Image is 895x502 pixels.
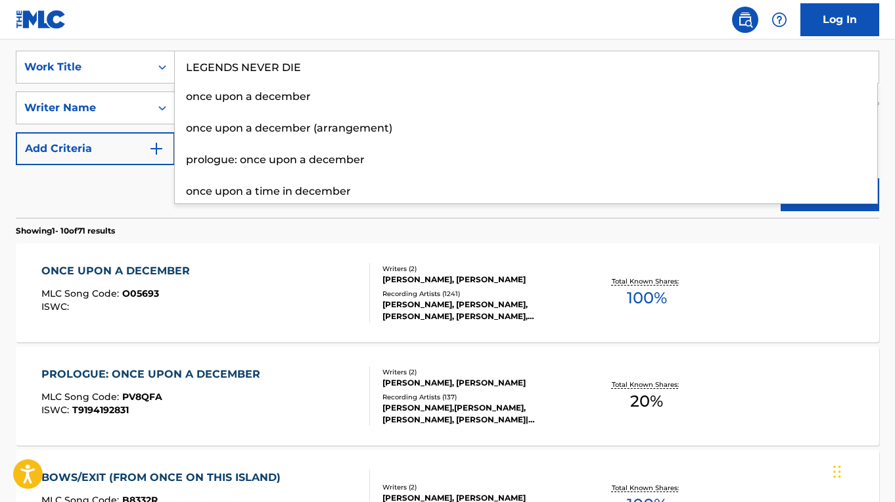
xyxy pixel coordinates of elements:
p: Total Known Shares: [612,276,682,286]
a: Log In [800,3,879,36]
div: [PERSON_NAME], [PERSON_NAME] [382,274,575,286]
div: Writers ( 2 ) [382,482,575,492]
span: prologue: once upon a december [186,153,365,166]
div: Recording Artists ( 137 ) [382,392,575,402]
span: T9194192831 [72,404,129,416]
img: 9d2ae6d4665cec9f34b9.svg [149,141,164,157]
div: Writers ( 2 ) [382,264,575,274]
div: PROLOGUE: ONCE UPON A DECEMBER [41,366,267,382]
div: BOWS/EXIT (FROM ONCE ON THIS ISLAND) [41,470,287,486]
span: once upon a december [186,90,311,103]
span: MLC Song Code : [41,288,122,299]
span: 100 % [627,286,667,310]
a: ONCE UPON A DECEMBERMLC Song Code:O05693ISWC:Writers (2)[PERSON_NAME], [PERSON_NAME]Recording Art... [16,243,879,342]
div: ONCE UPON A DECEMBER [41,263,196,279]
p: Total Known Shares: [612,483,682,493]
img: search [737,12,753,28]
div: Help [766,7,792,33]
p: Total Known Shares: [612,380,682,389]
div: Recording Artists ( 1241 ) [382,289,575,299]
a: Public Search [732,7,758,33]
div: Work Title [24,59,143,75]
div: Writers ( 2 ) [382,367,575,377]
span: PV8QFA [122,391,162,403]
div: [PERSON_NAME], [PERSON_NAME], [PERSON_NAME], [PERSON_NAME], [PERSON_NAME] [382,299,575,322]
p: Showing 1 - 10 of 71 results [16,225,115,237]
a: PROLOGUE: ONCE UPON A DECEMBERMLC Song Code:PV8QFAISWC:T9194192831Writers (2)[PERSON_NAME], [PERS... [16,347,879,445]
div: [PERSON_NAME], [PERSON_NAME] [382,377,575,389]
span: O05693 [122,288,159,299]
img: help [771,12,787,28]
div: Drag [833,452,841,491]
div: Writer Name [24,100,143,116]
span: ISWC : [41,404,72,416]
span: once upon a december (arrangement) [186,122,392,134]
div: [PERSON_NAME],[PERSON_NAME], [PERSON_NAME], [PERSON_NAME]|[PERSON_NAME], [PERSON_NAME] & [PERSON_... [382,402,575,426]
iframe: Chat Widget [829,439,895,502]
form: Search Form [16,51,879,218]
button: Add Criteria [16,132,175,165]
span: MLC Song Code : [41,391,122,403]
span: once upon a time in december [186,185,351,197]
span: ISWC : [41,301,72,313]
img: MLC Logo [16,10,66,29]
span: 20 % [630,389,663,413]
